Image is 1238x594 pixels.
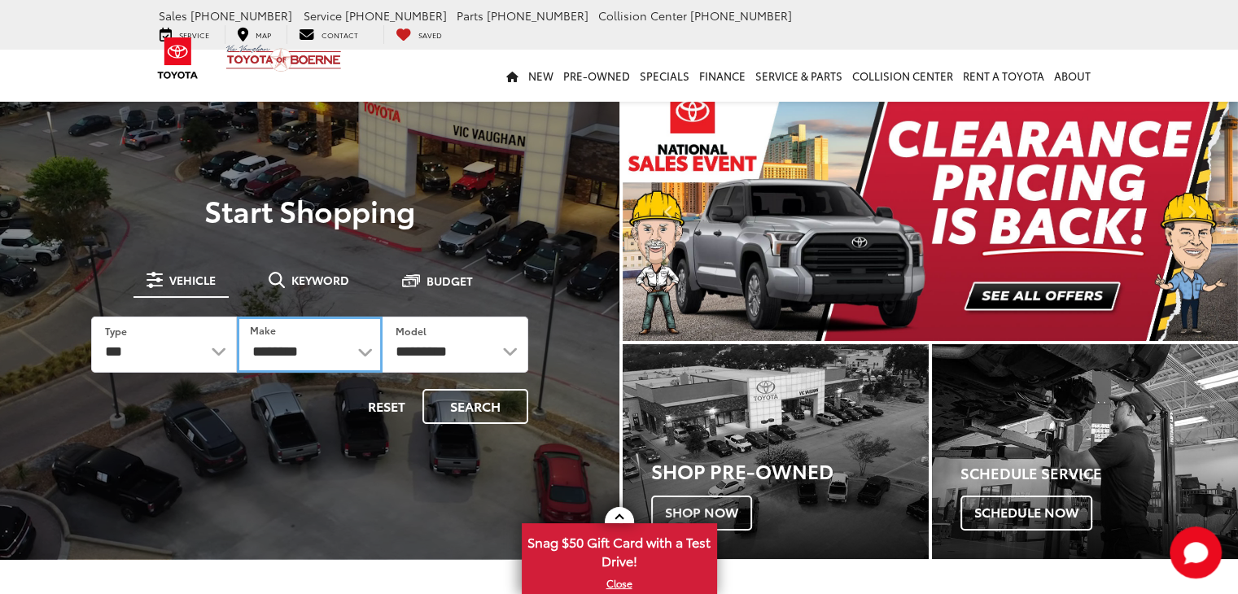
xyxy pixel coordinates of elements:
[960,465,1238,482] h4: Schedule Service
[396,324,427,338] label: Model
[694,50,750,102] a: Finance
[932,344,1238,558] a: Schedule Service Schedule Now
[105,324,127,338] label: Type
[457,7,483,24] span: Parts
[623,114,715,308] button: Click to view previous picture.
[847,50,958,102] a: Collision Center
[68,194,551,226] p: Start Shopping
[225,44,342,72] img: Vic Vaughan Toyota of Boerne
[418,29,442,40] span: Saved
[287,25,370,43] a: Contact
[558,50,635,102] a: Pre-Owned
[322,29,358,40] span: Contact
[179,29,209,40] span: Service
[690,7,792,24] span: [PHONE_NUMBER]
[932,344,1238,558] div: Toyota
[147,25,221,43] a: Service
[750,50,847,102] a: Service & Parts: Opens in a new tab
[169,274,216,286] span: Vehicle
[304,7,342,24] span: Service
[523,525,715,574] span: Snag $50 Gift Card with a Test Drive!
[523,50,558,102] a: New
[1049,50,1096,102] a: About
[1170,526,1222,579] svg: Start Chat
[651,496,752,530] span: Shop Now
[623,344,929,558] a: Shop Pre-Owned Shop Now
[291,274,349,286] span: Keyword
[427,275,473,286] span: Budget
[960,496,1092,530] span: Schedule Now
[159,7,187,24] span: Sales
[383,25,454,43] a: My Saved Vehicles
[225,25,283,43] a: Map
[345,7,447,24] span: [PHONE_NUMBER]
[422,389,528,424] button: Search
[958,50,1049,102] a: Rent a Toyota
[1146,114,1238,308] button: Click to view next picture.
[623,344,929,558] div: Toyota
[256,29,271,40] span: Map
[354,389,419,424] button: Reset
[487,7,588,24] span: [PHONE_NUMBER]
[250,323,276,337] label: Make
[598,7,687,24] span: Collision Center
[501,50,523,102] a: Home
[651,460,929,481] h3: Shop Pre-Owned
[147,32,208,85] img: Toyota
[635,50,694,102] a: Specials
[1170,526,1222,579] button: Toggle Chat Window
[190,7,292,24] span: [PHONE_NUMBER]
